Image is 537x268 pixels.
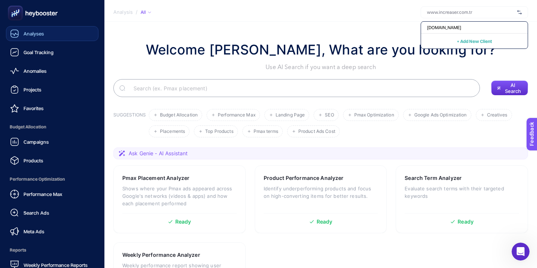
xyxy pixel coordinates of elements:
[6,134,98,149] a: Campaigns
[487,112,508,118] span: Creatives
[23,191,62,197] span: Performance Max
[6,224,98,239] a: Meta Ads
[6,82,98,97] a: Projects
[23,262,88,268] span: Weekly Performance Reports
[23,139,49,145] span: Campaigns
[146,63,496,72] p: Use AI Search if you want a deep search
[113,112,146,137] h3: SUGGESTIONS
[6,205,98,220] a: Search Ads
[128,78,474,99] input: Search
[6,26,98,41] a: Analyses
[255,165,387,233] a: Product Performance AnalyzerIdentify underperforming products and focus on high-converting items ...
[160,129,185,134] span: Placements
[264,174,344,182] h3: Product Performance Analyzer
[6,63,98,78] a: Anomalies
[23,87,41,93] span: Projects
[427,25,461,31] span: [DOMAIN_NAME]
[122,251,200,259] h3: Weekly Performance Analyzer
[405,185,519,200] p: Evaluate search terms with their targeted keywords
[457,37,492,46] button: + Add New Client
[405,174,462,182] h3: Search Term Analyzer
[205,129,233,134] span: Top Products
[160,112,198,118] span: Budget Allocation
[122,174,189,182] h3: Pmax Placement Analyzer
[113,165,246,233] a: Pmax Placement AnalyzerShows where your Pmax ads appeared across Google's networks (videos & apps...
[298,129,335,134] span: Product Ads Cost
[6,243,98,258] span: Reports
[4,2,28,8] span: Feedback
[6,172,98,187] span: Performance Optimization
[512,243,530,261] iframe: Intercom live chat
[218,112,255,118] span: Performance Max
[491,81,528,96] button: AI Search
[457,38,492,44] span: + Add New Client
[458,219,474,224] span: Ready
[23,68,47,74] span: Anomalies
[264,185,378,200] p: Identify underperforming products and focus on high-converting items for better results.
[136,9,138,15] span: /
[414,112,467,118] span: Google Ads Optimization
[23,158,43,163] span: Products
[276,112,305,118] span: Landing Page
[6,153,98,168] a: Products
[23,31,44,37] span: Analyses
[23,49,54,55] span: Goal Tracking
[504,82,522,94] span: AI Search
[23,228,44,234] span: Meta Ads
[396,165,528,233] a: Search Term AnalyzerEvaluate search terms with their targeted keywordsReady
[23,105,44,111] span: Favorites
[129,150,188,157] span: Ask Genie - AI Assistant
[427,9,514,15] input: www.increaser.com.tr
[6,45,98,60] a: Goal Tracking
[6,119,98,134] span: Budget Allocation
[122,185,237,207] p: Shows where your Pmax ads appeared across Google's networks (videos & apps) and how each placemen...
[517,9,522,16] img: svg%3e
[317,219,333,224] span: Ready
[254,129,278,134] span: Pmax terms
[325,112,334,118] span: SEO
[23,210,49,216] span: Search Ads
[175,219,191,224] span: Ready
[141,9,151,15] div: All
[6,187,98,202] a: Performance Max
[354,112,394,118] span: Pmax Optimization
[6,101,98,116] a: Favorites
[146,40,496,60] h1: Welcome [PERSON_NAME], What are you looking for?
[113,9,133,15] span: Analysis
